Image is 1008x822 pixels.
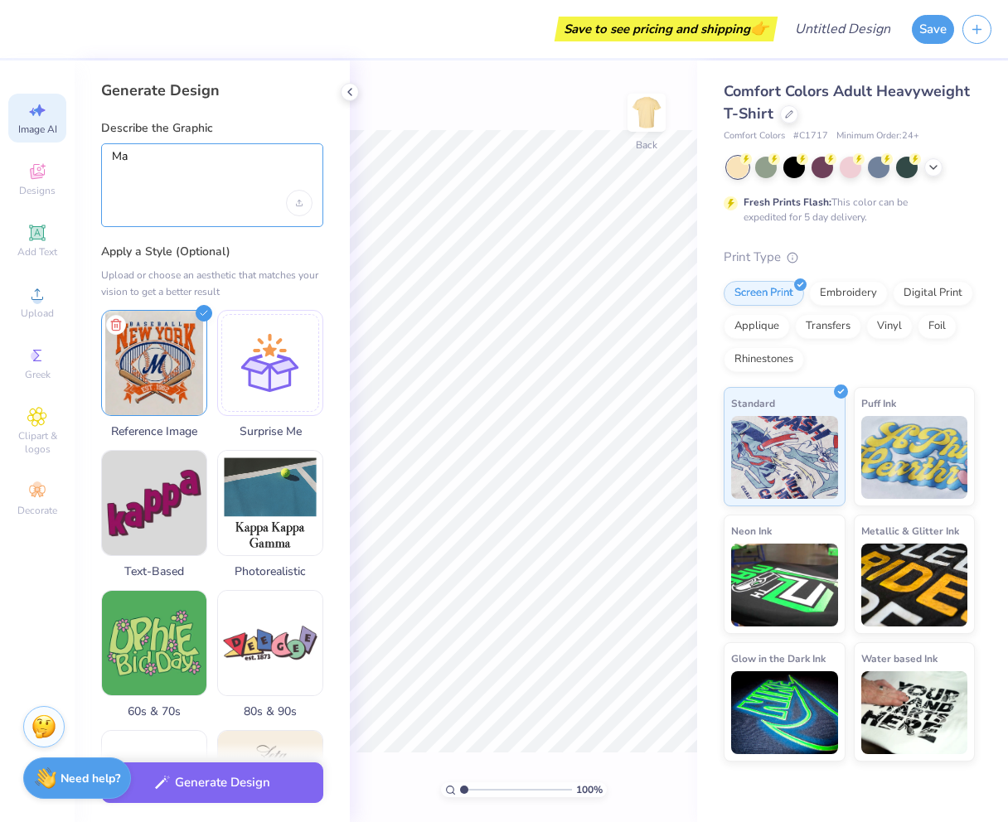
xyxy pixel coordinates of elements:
[636,138,657,152] div: Back
[286,190,313,216] div: Upload image
[724,281,804,306] div: Screen Print
[744,196,831,209] strong: Fresh Prints Flash:
[724,248,975,267] div: Print Type
[101,703,207,720] span: 60s & 70s
[793,129,828,143] span: # C1717
[17,245,57,259] span: Add Text
[861,544,968,626] img: Metallic & Glitter Ink
[218,591,322,695] img: 80s & 90s
[866,314,913,339] div: Vinyl
[731,650,826,667] span: Glow in the Dark Ink
[861,416,968,499] img: Puff Ink
[795,314,861,339] div: Transfers
[101,267,323,300] div: Upload or choose an aesthetic that matches your vision to get a better result
[101,80,323,100] div: Generate Design
[912,15,954,44] button: Save
[724,81,970,123] span: Comfort Colors Adult Heavyweight T-Shirt
[724,314,790,339] div: Applique
[102,311,206,415] img: Upload reference
[731,416,838,499] img: Standard
[217,423,323,440] span: Surprise Me
[782,12,904,46] input: Untitled Design
[17,504,57,517] span: Decorate
[25,368,51,381] span: Greek
[8,429,66,456] span: Clipart & logos
[861,522,959,539] span: Metallic & Glitter Ink
[217,703,323,720] span: 80s & 90s
[861,650,938,667] span: Water based Ink
[101,120,323,137] label: Describe the Graphic
[102,591,206,695] img: 60s & 70s
[101,423,207,440] span: Reference Image
[893,281,973,306] div: Digital Print
[731,394,775,412] span: Standard
[744,195,947,225] div: This color can be expedited for 5 day delivery.
[218,451,322,555] img: Photorealistic
[101,762,323,803] button: Generate Design
[724,347,804,372] div: Rhinestones
[559,17,773,41] div: Save to see pricing and shipping
[576,782,603,797] span: 100 %
[18,123,57,136] span: Image AI
[630,96,663,129] img: Back
[861,394,896,412] span: Puff Ink
[61,771,120,786] strong: Need help?
[731,671,838,754] img: Glow in the Dark Ink
[809,281,888,306] div: Embroidery
[101,563,207,580] span: Text-Based
[724,129,785,143] span: Comfort Colors
[21,307,54,320] span: Upload
[918,314,957,339] div: Foil
[19,184,56,197] span: Designs
[101,244,323,260] label: Apply a Style (Optional)
[861,671,968,754] img: Water based Ink
[731,544,838,626] img: Neon Ink
[750,18,768,38] span: 👉
[112,149,313,191] textarea: Ma
[731,522,772,539] span: Neon Ink
[217,563,323,580] span: Photorealistic
[836,129,919,143] span: Minimum Order: 24 +
[102,451,206,555] img: Text-Based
